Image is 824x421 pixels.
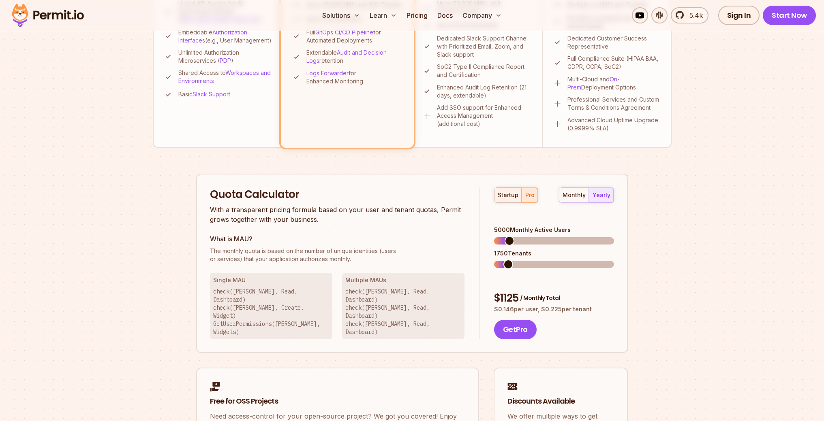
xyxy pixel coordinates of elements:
div: monthly [563,191,586,199]
p: Full Compliance Suite (HIPAA BAA, GDPR, CCPA, SoC2) [567,55,661,71]
button: Company [459,7,505,23]
button: Learn [366,7,400,23]
h2: Free for OSS Projects [210,396,465,406]
a: Audit and Decision Logs [306,49,387,64]
a: GitOps CI/CD Pipeline [315,29,373,36]
div: 5000 Monthly Active Users [494,226,614,234]
p: SoC2 Type II Compliance Report and Certification [437,63,532,79]
a: Slack Support [193,91,230,98]
p: Add SSO support for Enhanced Access Management (additional cost) [437,104,532,128]
a: Authorization Interfaces [178,29,247,44]
h3: What is MAU? [210,234,464,244]
p: With a transparent pricing formula based on your user and tenant quotas, Permit grows together wi... [210,205,464,224]
p: $ 0.146 per user, $ 0.225 per tenant [494,305,614,313]
p: Shared Access to [178,69,273,85]
p: Dedicated Slack Support Channel with Prioritized Email, Zoom, and Slack support [437,34,532,59]
span: / Monthly Total [520,294,560,302]
h3: Multiple MAUs [345,276,461,284]
p: check([PERSON_NAME], Read, Dashboard) check([PERSON_NAME], Create, Widget) GetUserPermissions([PE... [213,287,329,336]
p: Full for Automated Deployments [306,28,403,45]
h2: Discounts Available [507,396,614,406]
p: Multi-Cloud and Deployment Options [567,75,661,91]
p: Advanced Cloud Uptime Upgrade (0.9999% SLA) [567,116,661,132]
img: Permit logo [8,2,88,29]
div: startup [498,191,518,199]
a: Sign In [718,6,760,25]
a: Docs [434,7,456,23]
p: or services) that your application authorizes monthly. [210,247,464,263]
div: $ 1125 [494,291,614,306]
h2: Quota Calculator [210,187,464,202]
a: On-Prem [567,76,620,91]
p: Professional Services and Custom Terms & Conditions Agreement [567,96,661,112]
p: Unlimited Authorization Microservices ( ) [178,49,273,65]
button: Solutions [319,7,363,23]
p: Enhanced Audit Log Retention (21 days, extendable) [437,83,532,100]
p: Dedicated Customer Success Representative [567,34,661,51]
h3: Single MAU [213,276,329,284]
p: check([PERSON_NAME], Read, Dashboard) check([PERSON_NAME], Read, Dashboard) check([PERSON_NAME], ... [345,287,461,336]
p: Embeddable (e.g., User Management) [178,28,273,45]
a: Logs Forwarder [306,70,349,77]
p: Basic [178,90,230,98]
a: PDP [220,57,231,64]
div: 1750 Tenants [494,249,614,257]
a: Start Now [763,6,816,25]
p: Extendable retention [306,49,403,65]
span: The monthly quota is based on the number of unique identities (users [210,247,464,255]
span: 5.4k [685,11,703,20]
p: for Enhanced Monitoring [306,69,403,85]
a: Pricing [403,7,431,23]
button: GetPro [494,320,537,339]
a: 5.4k [671,7,708,23]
